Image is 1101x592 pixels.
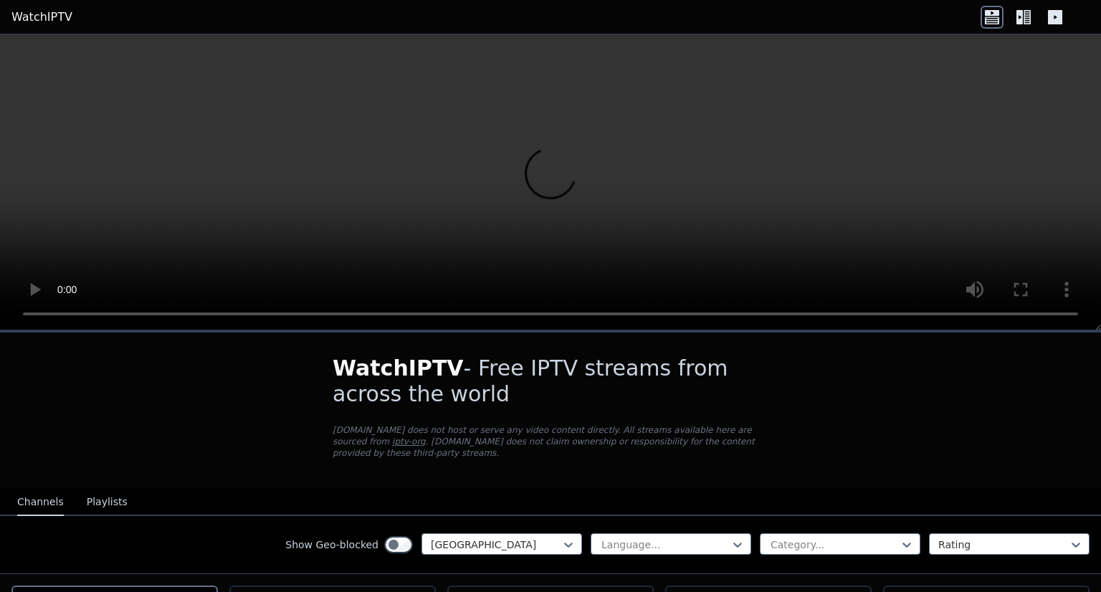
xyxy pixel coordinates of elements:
button: Channels [17,489,64,516]
span: WatchIPTV [333,355,464,381]
label: Show Geo-blocked [285,538,378,552]
p: [DOMAIN_NAME] does not host or serve any video content directly. All streams available here are s... [333,424,768,459]
a: iptv-org [392,436,426,447]
h1: - Free IPTV streams from across the world [333,355,768,407]
button: Playlists [87,489,128,516]
a: WatchIPTV [11,9,72,26]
